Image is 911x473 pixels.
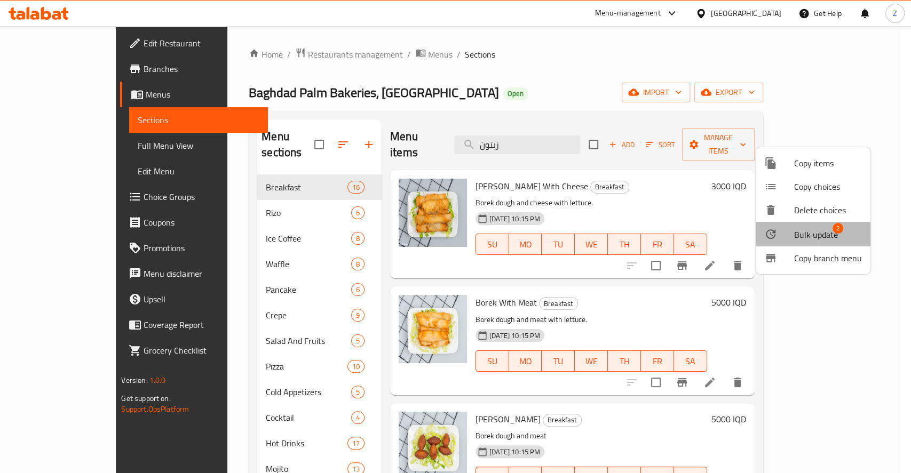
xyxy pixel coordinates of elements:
[794,252,862,264] span: Copy branch menu
[794,204,862,217] span: Delete choices
[794,180,862,193] span: Copy choices
[833,223,843,234] span: 2
[794,157,862,170] span: Copy items
[794,228,838,241] span: Bulk update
